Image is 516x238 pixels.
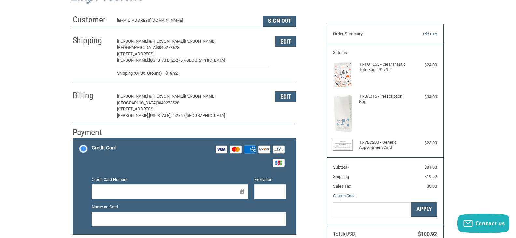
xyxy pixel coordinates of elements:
[92,176,248,183] label: Credit Card Number
[117,58,149,63] span: [PERSON_NAME],
[418,231,437,237] span: $100.92
[73,127,111,138] h2: Payment
[117,45,157,50] span: [GEOGRAPHIC_DATA]
[254,176,286,183] label: Expiration
[275,91,296,102] button: Edit
[171,113,185,118] span: 25276 /
[333,202,411,217] input: Gift Certificate or Coupon Code
[117,39,184,44] span: [PERSON_NAME] & [PERSON_NAME]
[425,165,437,170] span: $81.00
[333,231,357,237] span: Total (USD)
[275,36,296,47] button: Edit
[427,184,437,189] span: $0.00
[185,58,225,63] span: [GEOGRAPHIC_DATA]
[263,16,296,27] button: Sign Out
[359,94,410,105] h4: 1 x BAG16 - Prescription Bag
[185,113,225,118] span: [GEOGRAPHIC_DATA]
[404,31,437,37] a: Edit Cart
[162,70,178,77] span: $19.92
[171,58,185,63] span: 25276 /
[73,14,111,25] h2: Customer
[333,174,349,179] span: Shipping
[411,62,437,68] div: $24.00
[333,184,351,189] span: Sales Tax
[157,100,179,105] span: 3049273528
[333,165,348,170] span: Subtotal
[117,106,154,111] span: [STREET_ADDRESS]
[475,220,505,227] span: Contact us
[359,140,410,150] h4: 1 x VBC200 - Generic Appointment Card
[117,94,184,99] span: [PERSON_NAME] & [PERSON_NAME]
[425,174,437,179] span: $19.92
[157,45,179,50] span: 3049273528
[73,90,111,101] h2: Billing
[457,214,509,233] button: Contact us
[149,58,171,63] span: [US_STATE],
[149,113,171,118] span: [US_STATE],
[117,51,154,56] span: [STREET_ADDRESS]
[333,50,437,55] h3: 3 Items
[411,94,437,100] div: $34.00
[117,17,257,27] div: [EMAIL_ADDRESS][DOMAIN_NAME]
[333,193,355,198] a: Coupon Code
[92,143,116,153] div: Credit Card
[184,94,215,99] span: [PERSON_NAME]
[333,31,404,37] h3: Order Summary
[117,70,162,77] span: Shipping (UPS® Ground)
[411,140,437,146] div: $23.00
[359,62,410,73] h4: 1 x TOTE65 - Clear Plastic Tote Bag - 9" x 12"
[411,202,437,217] button: Apply
[73,35,111,46] h2: Shipping
[117,113,149,118] span: [PERSON_NAME],
[184,39,215,44] span: [PERSON_NAME]
[92,204,286,210] label: Name on Card
[117,100,157,105] span: [GEOGRAPHIC_DATA]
